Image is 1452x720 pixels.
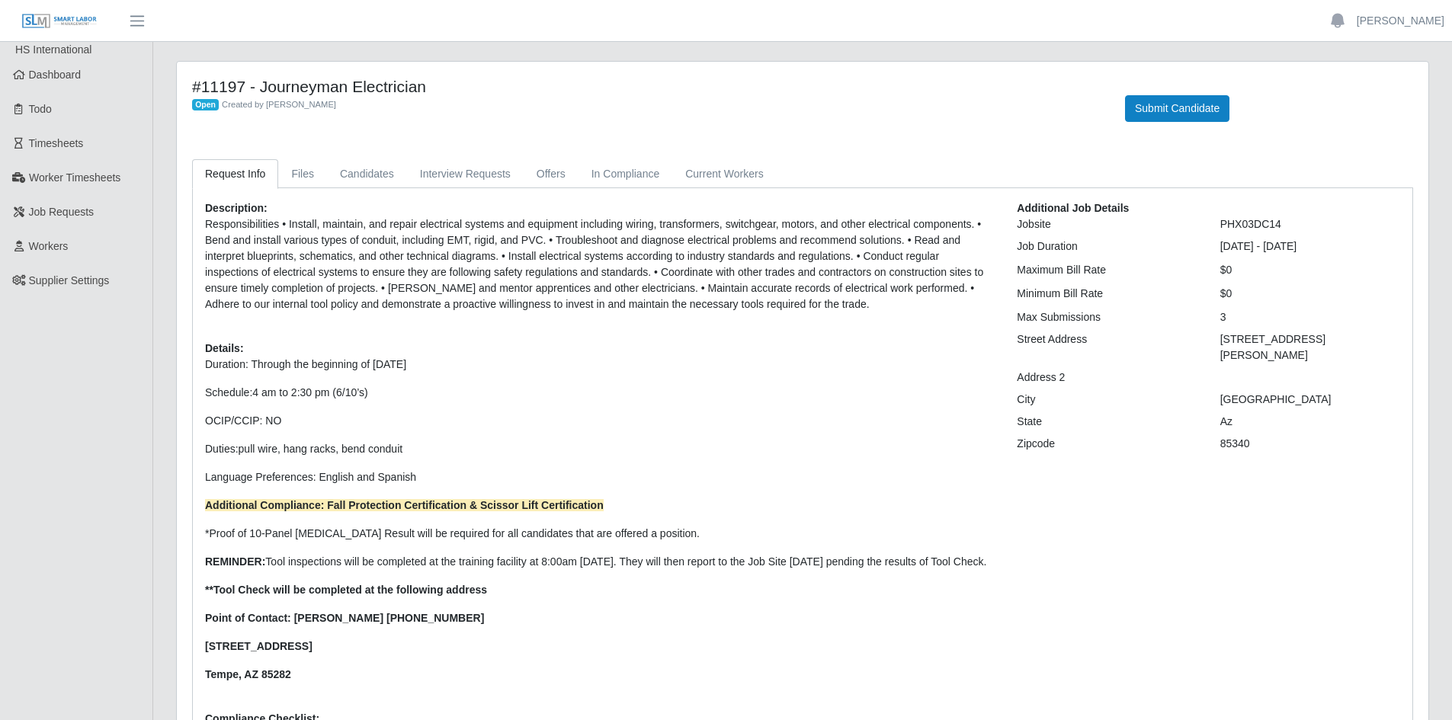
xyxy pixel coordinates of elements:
strong: Tempe, AZ 85282 [205,668,291,680]
div: $0 [1209,262,1412,278]
a: [PERSON_NAME] [1357,13,1444,29]
p: Duties: [205,441,994,457]
div: Address 2 [1005,370,1208,386]
span: Supplier Settings [29,274,110,286]
span: Open [192,99,219,111]
div: $0 [1209,286,1412,302]
div: [STREET_ADDRESS][PERSON_NAME] [1209,331,1412,363]
p: Schedule: [205,385,994,401]
p: *Proof of 10-Panel [MEDICAL_DATA] Result will be required for all candidates that are offered a p... [205,526,994,542]
img: SLM Logo [21,13,98,30]
b: Details: [205,342,244,354]
a: Interview Requests [407,159,524,189]
span: Todo [29,103,52,115]
p: Tool inspections will be completed at the training facility at 8:00am [DATE]. They will then repo... [205,554,994,570]
div: 3 [1209,309,1412,325]
h4: #11197 - Journeyman Electrician [192,77,1102,96]
strong: [STREET_ADDRESS] [205,640,313,652]
div: Zipcode [1005,436,1208,452]
div: PHX03DC14 [1209,216,1412,232]
strong: Additional Compliance: Fall Protection Certification & Scissor Lift Certification [205,499,604,511]
div: Max Submissions [1005,309,1208,325]
button: Submit Candidate [1125,95,1229,122]
div: Jobsite [1005,216,1208,232]
strong: Point of Contact: [PERSON_NAME] [PHONE_NUMBER] [205,612,484,624]
a: Candidates [327,159,407,189]
span: 4 am to 2:30 pm (6/10’s) [252,386,367,398]
a: In Compliance [579,159,673,189]
span: Workers [29,240,69,252]
span: HS International [15,43,91,56]
p: OCIP/CCIP: NO [205,413,994,429]
span: Worker Timesheets [29,171,120,184]
strong: REMINDER: [205,555,265,568]
span: Job Requests [29,206,95,218]
span: Dashboard [29,69,82,81]
a: Current Workers [672,159,776,189]
div: [DATE] - [DATE] [1209,238,1412,254]
strong: **Tool Check will be completed at the following address [205,584,487,596]
span: Timesheets [29,137,84,149]
a: Request Info [192,159,278,189]
div: [GEOGRAPHIC_DATA] [1209,392,1412,408]
p: Duration: Through the beginning of [DATE] [205,357,994,373]
div: Street Address [1005,331,1208,363]
a: Offers [524,159,579,189]
b: Description: [205,202,268,214]
div: Maximum Bill Rate [1005,262,1208,278]
a: Files [278,159,327,189]
span: pull wire, hang racks, bend conduit [239,443,403,455]
div: Az [1209,414,1412,430]
p: Responsibilities • Install, maintain, and repair electrical systems and equipment including wirin... [205,216,994,312]
span: Created by [PERSON_NAME] [222,100,336,109]
div: State [1005,414,1208,430]
div: City [1005,392,1208,408]
div: 85340 [1209,436,1412,452]
div: Job Duration [1005,238,1208,254]
p: Language Preferences: English and Spanish [205,469,994,485]
div: Minimum Bill Rate [1005,286,1208,302]
b: Additional Job Details [1017,202,1129,214]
